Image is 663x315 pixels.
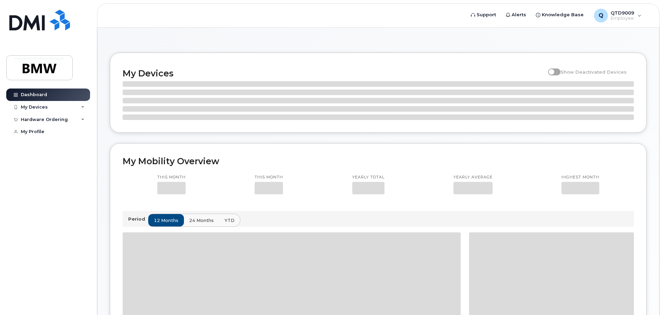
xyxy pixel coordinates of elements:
p: Yearly average [453,175,493,180]
span: 24 months [189,217,214,224]
p: Yearly total [352,175,384,180]
h2: My Devices [123,68,545,78]
p: This month [255,175,283,180]
h2: My Mobility Overview [123,156,634,166]
span: Show Deactivated Devices [560,69,627,75]
p: This month [157,175,186,180]
input: Show Deactivated Devices [548,65,554,71]
p: Highest month [562,175,599,180]
span: YTD [224,217,235,224]
p: Period [128,216,148,222]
